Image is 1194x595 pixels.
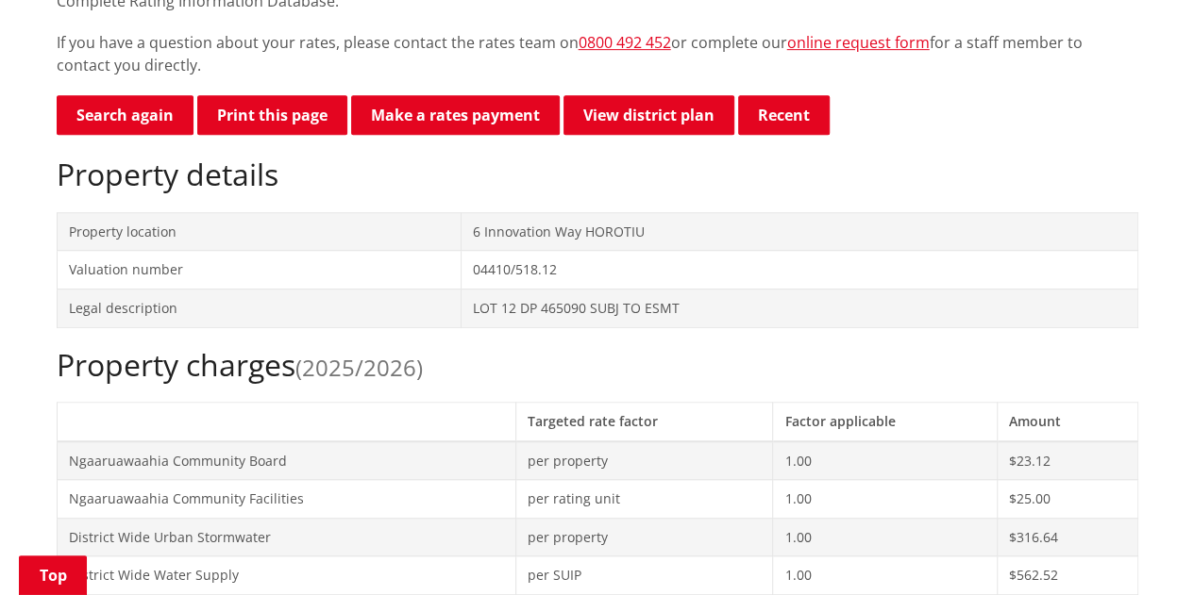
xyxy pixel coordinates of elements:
td: $562.52 [997,556,1137,595]
td: Ngaaruawaahia Community Board [57,441,515,480]
td: Legal description [57,289,462,327]
th: Factor applicable [773,402,997,440]
td: per property [515,441,772,480]
td: 1.00 [773,556,997,595]
button: Print this page [197,95,347,135]
button: Recent [738,95,830,135]
td: $25.00 [997,480,1137,519]
td: 1.00 [773,518,997,556]
td: per rating unit [515,480,772,519]
a: online request form [787,32,930,53]
p: If you have a question about your rates, please contact the rates team on or complete our for a s... [57,31,1138,76]
td: District Wide Water Supply [57,556,515,595]
a: 0800 492 452 [579,32,671,53]
td: per property [515,518,772,556]
td: Valuation number [57,251,462,289]
td: 1.00 [773,480,997,519]
a: Make a rates payment [351,95,560,135]
td: Ngaaruawaahia Community Facilities [57,480,515,519]
a: View district plan [563,95,734,135]
td: Property location [57,212,462,251]
td: 04410/518.12 [462,251,1137,289]
a: Search again [57,95,193,135]
iframe: Messenger Launcher [1107,516,1175,584]
td: $23.12 [997,441,1137,480]
td: 1.00 [773,441,997,480]
span: (2025/2026) [295,352,423,383]
td: $316.64 [997,518,1137,556]
th: Targeted rate factor [515,402,772,440]
a: Top [19,555,87,595]
td: 6 Innovation Way HOROTIU [462,212,1137,251]
td: per SUIP [515,556,772,595]
h2: Property details [57,157,1138,192]
td: District Wide Urban Stormwater [57,518,515,556]
td: LOT 12 DP 465090 SUBJ TO ESMT [462,289,1137,327]
h2: Property charges [57,347,1138,383]
th: Amount [997,402,1137,440]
